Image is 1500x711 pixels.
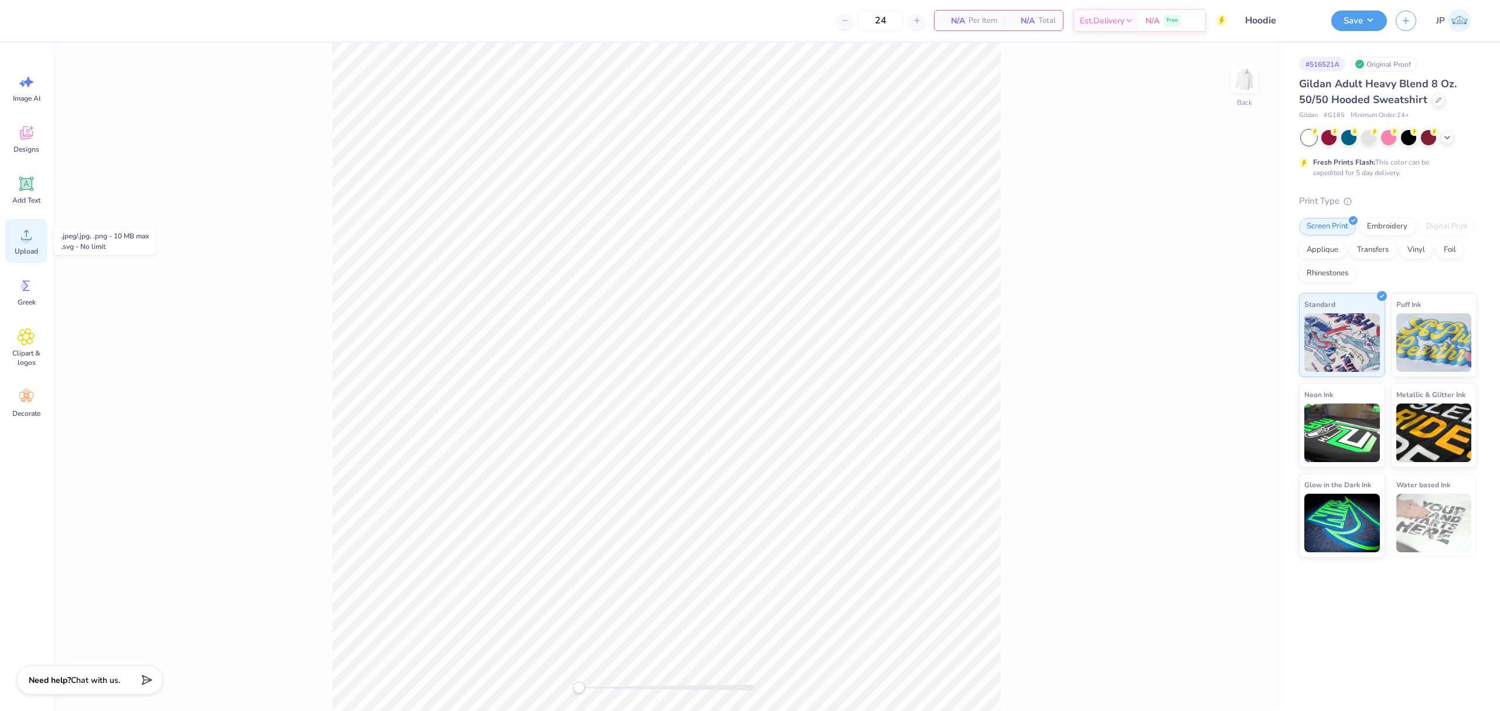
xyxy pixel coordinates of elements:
[1448,9,1471,32] img: John Paul Torres
[1436,241,1464,259] div: Foil
[1304,313,1380,372] img: Standard
[1396,404,1472,462] img: Metallic & Glitter Ink
[1304,388,1333,401] span: Neon Ink
[1299,265,1356,282] div: Rhinestones
[1304,478,1371,491] span: Glow in the Dark Ink
[1331,11,1387,31] button: Save
[1299,77,1457,107] span: Gildan Adult Heavy Blend 8 Oz. 50/50 Hooded Sweatshirt
[1396,313,1472,372] img: Puff Ink
[1299,194,1477,208] div: Print Type
[1313,157,1457,178] div: This color can be expedited for 5 day delivery.
[1304,298,1335,310] span: Standard
[1167,16,1178,25] span: Free
[1431,9,1477,32] a: JP
[1304,494,1380,552] img: Glow in the Dark Ink
[18,298,36,307] span: Greek
[12,409,40,418] span: Decorate
[1233,68,1256,91] img: Back
[858,10,904,31] input: – –
[1304,404,1380,462] img: Neon Ink
[1313,158,1375,167] strong: Fresh Prints Flash:
[573,682,585,693] div: Accessibility label
[1324,111,1345,121] span: # G185
[7,348,46,367] span: Clipart & logos
[13,94,40,103] span: Image AI
[71,675,120,686] span: Chat with us.
[13,145,39,154] span: Designs
[1352,57,1417,71] div: Original Proof
[1299,111,1318,121] span: Gildan
[1080,15,1124,27] span: Est. Delivery
[1396,494,1472,552] img: Water based Ink
[1146,15,1160,27] span: N/A
[12,196,40,205] span: Add Text
[1400,241,1433,259] div: Vinyl
[942,15,965,27] span: N/A
[1237,97,1252,108] div: Back
[1349,241,1396,259] div: Transfers
[1396,388,1465,401] span: Metallic & Glitter Ink
[1359,218,1415,235] div: Embroidery
[1236,9,1322,32] input: Untitled Design
[15,247,38,256] span: Upload
[969,15,997,27] span: Per Item
[61,241,149,252] div: .svg - No limit
[1299,218,1356,235] div: Screen Print
[1011,15,1035,27] span: N/A
[1299,57,1346,71] div: # 516521A
[1396,478,1450,491] span: Water based Ink
[1419,218,1475,235] div: Digital Print
[1299,241,1346,259] div: Applique
[1436,14,1445,28] span: JP
[29,675,71,686] strong: Need help?
[1038,15,1056,27] span: Total
[1396,298,1421,310] span: Puff Ink
[1351,111,1409,121] span: Minimum Order: 24 +
[61,231,149,241] div: .jpeg/.jpg, .png - 10 MB max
